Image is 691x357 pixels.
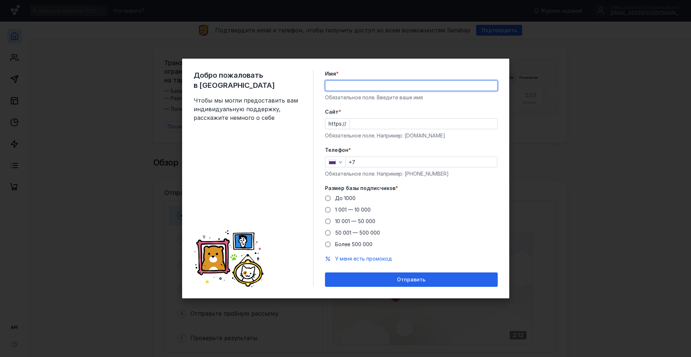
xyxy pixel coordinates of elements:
span: Cайт [325,108,339,116]
button: Отправить [325,272,498,287]
button: У меня есть промокод [335,255,392,262]
span: Имя [325,70,336,77]
span: Размер базы подписчиков [325,185,396,192]
div: Обязательное поле. Например: [PHONE_NUMBER] [325,170,498,177]
span: 10 001 — 50 000 [335,218,375,224]
span: Чтобы мы могли предоставить вам индивидуальную поддержку, расскажите немного о себе [194,96,302,122]
span: До 1000 [335,195,356,201]
div: Обязательное поле. Введите ваше имя [325,94,498,101]
div: Обязательное поле. Например: [DOMAIN_NAME] [325,132,498,139]
span: Добро пожаловать в [GEOGRAPHIC_DATA] [194,70,302,90]
span: 1 001 — 10 000 [335,207,371,213]
span: Телефон [325,146,348,154]
span: Более 500 000 [335,241,372,247]
span: 50 001 — 500 000 [335,230,380,236]
span: Отправить [397,277,425,283]
span: У меня есть промокод [335,256,392,262]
